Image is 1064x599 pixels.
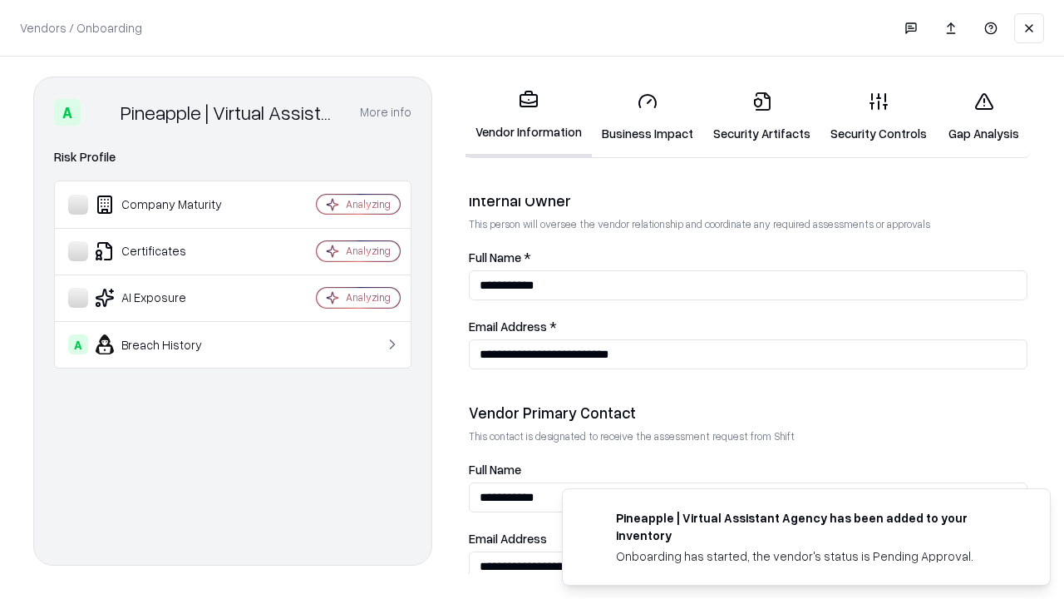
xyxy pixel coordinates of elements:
a: Security Artifacts [703,78,820,156]
div: Onboarding has started, the vendor's status is Pending Approval. [616,547,1010,565]
img: Pineapple | Virtual Assistant Agency [87,99,114,126]
label: Full Name [469,463,1027,476]
label: Email Address [469,532,1027,545]
img: trypineapple.com [583,509,603,529]
div: Analyzing [346,290,391,304]
p: Vendors / Onboarding [20,19,142,37]
a: Security Controls [820,78,937,156]
a: Gap Analysis [937,78,1031,156]
div: Internal Owner [469,191,1027,210]
a: Business Impact [592,78,703,156]
div: Pineapple | Virtual Assistant Agency has been added to your inventory [616,509,1010,544]
div: Breach History [68,334,267,354]
a: Vendor Information [465,77,592,157]
label: Full Name * [469,251,1027,264]
div: Analyzing [346,244,391,258]
div: A [54,99,81,126]
div: Company Maturity [68,195,267,215]
p: This person will oversee the vendor relationship and coordinate any required assessments or appro... [469,217,1027,231]
div: A [68,334,88,354]
div: Pineapple | Virtual Assistant Agency [121,99,340,126]
button: More info [360,97,411,127]
label: Email Address * [469,320,1027,333]
div: Analyzing [346,197,391,211]
div: AI Exposure [68,288,267,308]
div: Vendor Primary Contact [469,403,1027,423]
div: Certificates [68,241,267,261]
div: Risk Profile [54,147,411,167]
p: This contact is designated to receive the assessment request from Shift [469,429,1027,443]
